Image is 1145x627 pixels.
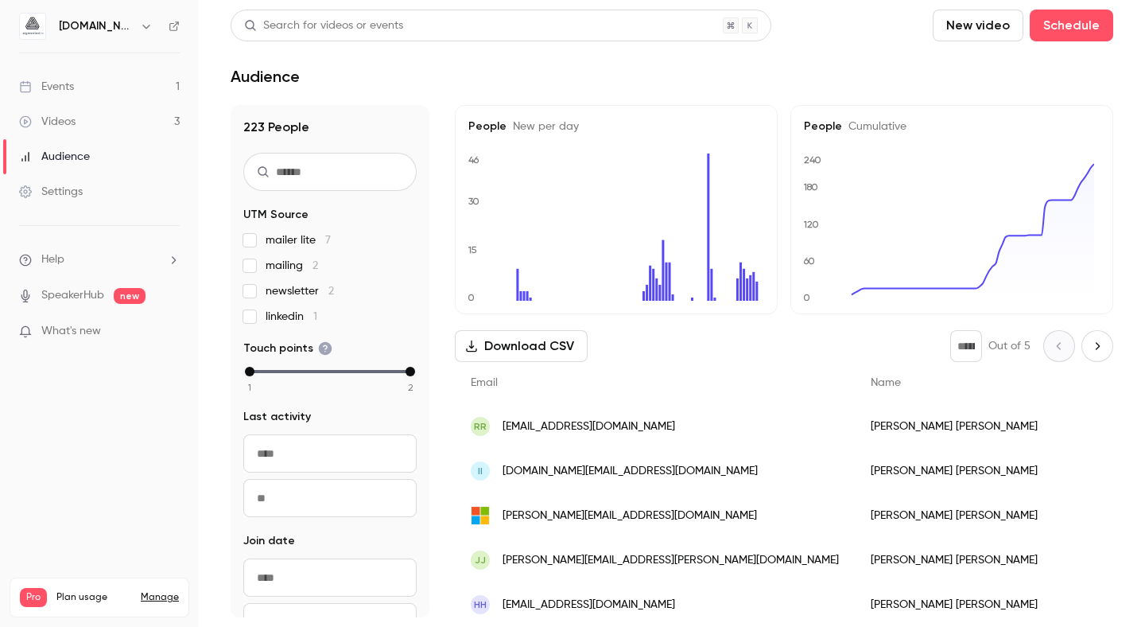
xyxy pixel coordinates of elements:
span: 2 [328,286,334,297]
span: new [114,288,146,304]
text: 0 [803,292,810,303]
h1: 223 People [243,118,417,137]
text: 240 [804,154,821,166]
input: From [243,559,417,597]
span: linkedin [266,309,317,325]
span: JJ [475,553,486,567]
a: SpeakerHub [41,287,104,304]
text: 30 [468,196,479,207]
span: Plan usage [56,591,131,604]
span: 2 [312,260,318,271]
div: Settings [19,184,83,200]
div: Audience [19,149,90,165]
span: newsletter [266,283,334,299]
button: Download CSV [455,330,588,362]
div: min [245,367,254,376]
span: Last activity [243,409,311,425]
span: mailer lite [266,232,331,248]
span: Cumulative [842,121,906,132]
span: UTM Source [243,207,309,223]
span: New per day [507,121,579,132]
span: Pro [20,588,47,607]
li: help-dropdown-opener [19,251,180,268]
span: [DOMAIN_NAME][EMAIL_ADDRESS][DOMAIN_NAME] [503,463,758,480]
span: Name [871,377,901,388]
button: New video [933,10,1023,41]
span: HH [474,598,487,612]
span: 1 [248,380,251,395]
span: 1 [313,311,317,322]
span: Email [471,377,498,388]
h1: Audience [231,67,300,86]
div: Videos [19,114,76,130]
span: [EMAIL_ADDRESS][DOMAIN_NAME] [503,597,675,613]
div: max [406,367,415,376]
span: [EMAIL_ADDRESS][DOMAIN_NAME] [503,419,675,435]
div: Events [19,79,74,95]
div: Search for videos or events [244,18,403,34]
span: 7 [325,235,331,246]
text: 120 [803,219,819,230]
span: Join date [243,533,295,549]
span: 2 [408,380,413,395]
span: mailing [266,258,318,274]
h6: [DOMAIN_NAME] [59,18,134,34]
input: To [243,479,417,517]
span: What's new [41,323,101,340]
h5: People [804,119,1100,134]
span: [PERSON_NAME][EMAIL_ADDRESS][PERSON_NAME][DOMAIN_NAME] [503,552,839,569]
text: 180 [803,181,818,193]
input: From [243,434,417,473]
a: Manage [141,591,179,604]
span: Touch points [243,341,332,356]
text: 60 [803,255,815,267]
h5: People [468,119,764,134]
span: Help [41,251,64,268]
span: II [478,464,483,478]
text: 0 [468,292,475,303]
span: [PERSON_NAME][EMAIL_ADDRESS][DOMAIN_NAME] [503,508,757,524]
text: 46 [468,154,479,166]
img: aigmented.io [20,14,45,39]
button: Schedule [1030,10,1113,41]
text: 15 [468,244,477,255]
img: live.com [471,506,490,525]
p: Out of 5 [988,338,1030,354]
button: Next page [1081,330,1113,362]
span: RR [474,419,487,434]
